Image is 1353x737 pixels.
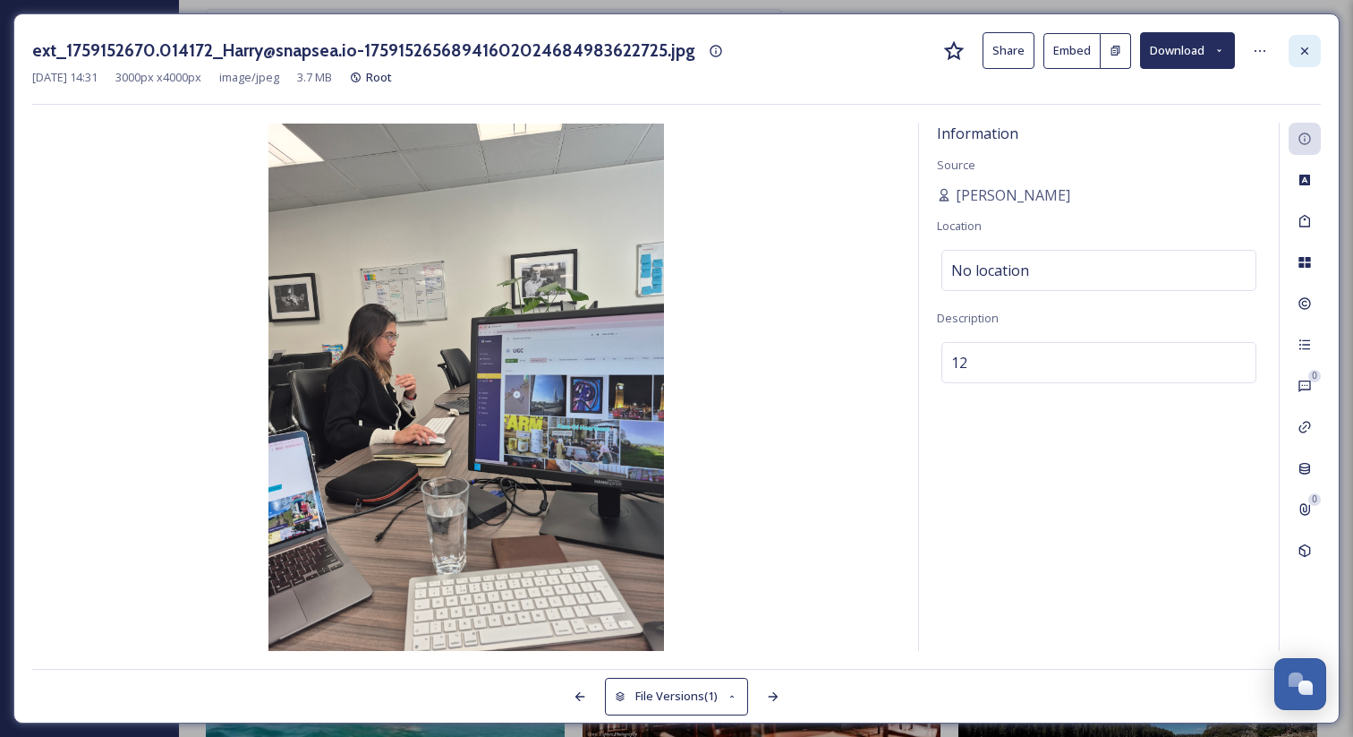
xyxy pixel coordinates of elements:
button: Embed [1043,33,1101,69]
button: Open Chat [1274,658,1326,710]
span: Location [937,218,982,234]
img: Harry%40snapsea.io-17591526568941602024684983622725.jpg [32,124,900,651]
span: Information [937,124,1018,143]
span: Description [937,310,999,326]
span: image/jpeg [219,69,279,86]
button: Share [983,32,1034,69]
span: Root [366,69,392,85]
h3: ext_1759152670.014172_Harry@snapsea.io-17591526568941602024684983622725.jpg [32,38,695,64]
span: No location [951,260,1029,281]
div: 0 [1308,370,1321,382]
span: [DATE] 14:31 [32,69,98,86]
span: 12 [951,352,967,373]
button: Download [1140,32,1235,69]
div: 0 [1308,493,1321,506]
span: 3000 px x 4000 px [115,69,201,86]
span: Source [937,157,975,173]
span: [PERSON_NAME] [956,184,1070,206]
span: 3.7 MB [297,69,332,86]
button: File Versions(1) [605,678,748,715]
